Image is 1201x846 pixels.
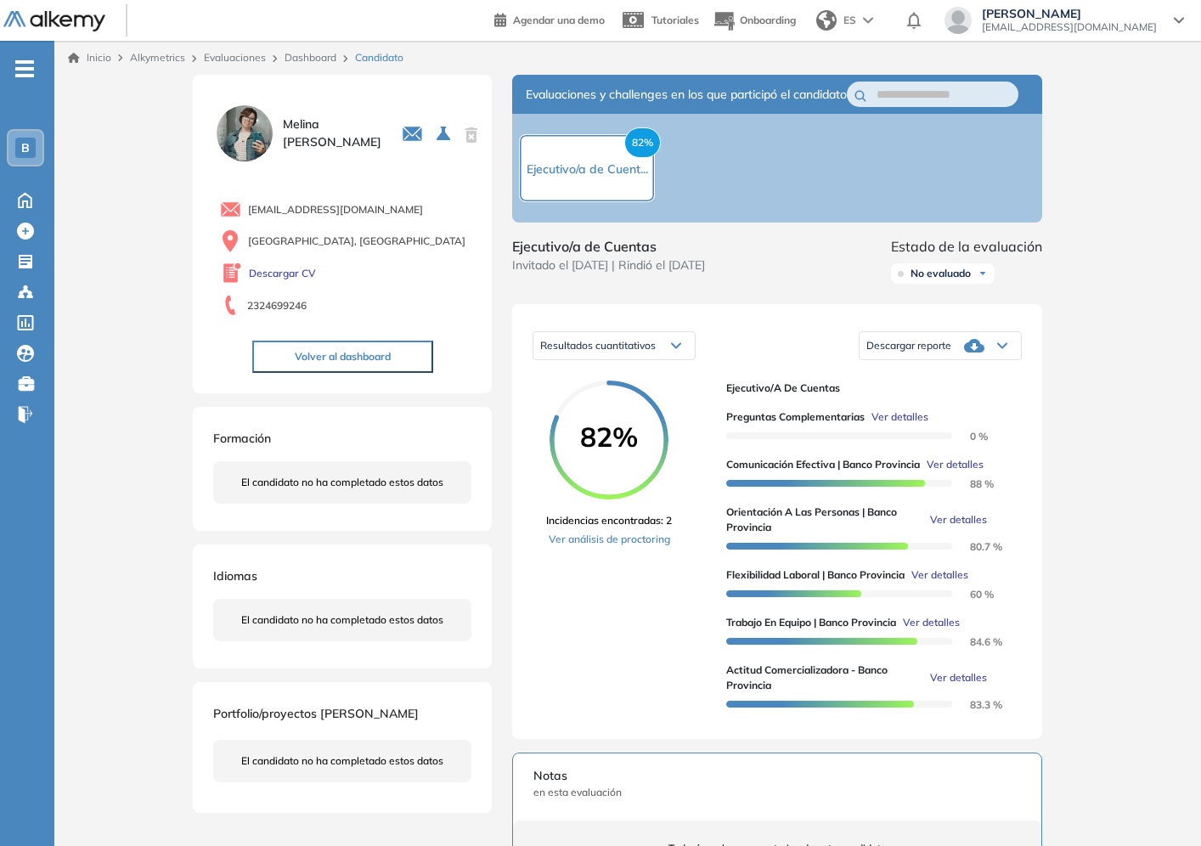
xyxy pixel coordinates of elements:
span: Orientación a las personas | Banco Provincia [726,505,923,535]
span: Trabajo en equipo | Banco Provincia [726,615,896,630]
span: Ver detalles [903,615,960,630]
span: El candidato no ha completado estos datos [241,475,443,490]
span: [PERSON_NAME] [982,7,1157,20]
span: Formación [213,431,271,446]
span: Agendar una demo [513,14,605,26]
button: Ver detalles [923,670,987,685]
span: El candidato no ha completado estos datos [241,753,443,769]
span: 84.6 % [950,635,1002,648]
span: B [21,141,30,155]
span: Alkymetrics [130,51,185,64]
span: Ver detalles [930,512,987,527]
span: Descargar reporte [866,339,951,352]
span: Evaluaciones y challenges en los que participó el candidato [526,86,847,104]
span: Ejecutivo/a de Cuentas [512,236,705,257]
span: 2324699246 [247,298,307,313]
img: Ícono de flecha [978,268,988,279]
a: Descargar CV [249,266,316,281]
span: Estado de la evaluación [891,236,1042,257]
span: El candidato no ha completado estos datos [241,612,443,628]
span: Onboarding [740,14,796,26]
button: Volver al dashboard [252,341,433,373]
span: Ejecutivo/a de Cuentas [726,381,1008,396]
img: world [816,10,837,31]
button: Ver detalles [865,409,928,425]
i: - [15,67,34,70]
span: [EMAIL_ADDRESS][DOMAIN_NAME] [982,20,1157,34]
button: Ver detalles [896,615,960,630]
img: arrow [863,17,873,24]
span: Ver detalles [871,409,928,425]
a: Ver análisis de proctoring [546,532,672,547]
span: Resultados cuantitativos [540,339,656,352]
span: Invitado el [DATE] | Rindió el [DATE] [512,257,705,274]
img: PROFILE_MENU_LOGO_USER [213,102,276,165]
span: 0 % [950,430,988,443]
span: Comunicación efectiva | Banco Provincia [726,457,920,472]
span: Portfolio/proyectos [PERSON_NAME] [213,706,419,721]
span: Ver detalles [930,670,987,685]
span: 60 % [950,588,994,601]
button: Ver detalles [920,457,984,472]
span: en esta evaluación [533,785,1021,800]
span: Flexibilidad Laboral | Banco Provincia [726,567,905,583]
span: No evaluado [911,267,971,280]
span: Notas [533,767,1021,785]
span: 82% [550,423,668,450]
span: Candidato [355,50,403,65]
span: [GEOGRAPHIC_DATA], [GEOGRAPHIC_DATA] [248,234,465,249]
span: 83.3 % [950,698,1002,711]
a: Dashboard [285,51,336,64]
span: Ver detalles [927,457,984,472]
span: 82% [624,127,661,158]
span: Incidencias encontradas: 2 [546,513,672,528]
button: Ver detalles [923,512,987,527]
span: 88 % [950,477,994,490]
span: Ejecutivo/a de Cuent... [527,161,648,177]
span: Melina [PERSON_NAME] [283,116,381,151]
a: Inicio [68,50,111,65]
img: Logo [3,11,105,32]
a: Agendar una demo [494,8,605,29]
a: Evaluaciones [204,51,266,64]
span: [EMAIL_ADDRESS][DOMAIN_NAME] [248,202,423,217]
button: Onboarding [713,3,796,39]
button: Ver detalles [905,567,968,583]
span: Ver detalles [911,567,968,583]
span: ES [843,13,856,28]
span: Idiomas [213,568,257,584]
span: 80.7 % [950,540,1002,553]
span: Preguntas complementarias [726,409,865,425]
span: Actitud comercializadora - Banco Provincia [726,663,923,693]
span: Tutoriales [651,14,699,26]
